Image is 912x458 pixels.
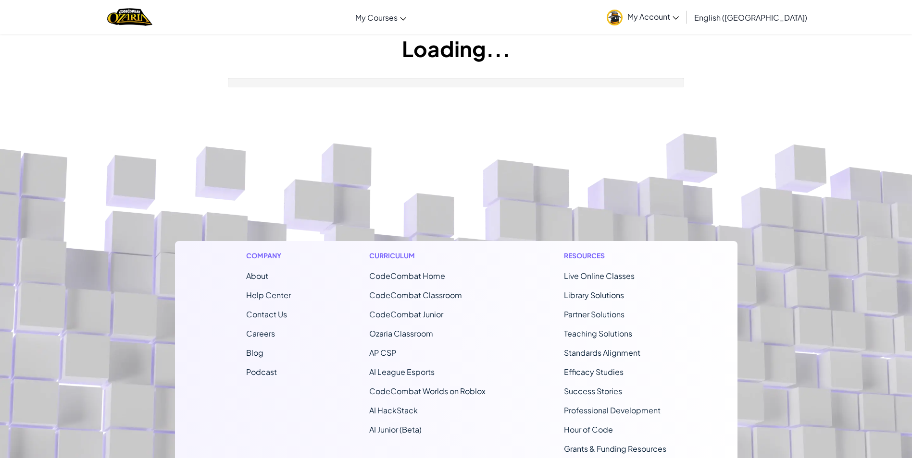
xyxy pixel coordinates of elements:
[564,386,622,396] a: Success Stories
[369,251,486,261] h1: Curriculum
[369,271,445,281] span: CodeCombat Home
[350,4,411,30] a: My Courses
[246,309,287,319] span: Contact Us
[564,444,666,454] a: Grants & Funding Resources
[246,348,263,358] a: Blog
[369,348,396,358] a: AP CSP
[607,10,623,25] img: avatar
[564,367,624,377] a: Efficacy Studies
[564,251,666,261] h1: Resources
[107,7,152,27] a: Ozaria by CodeCombat logo
[564,424,613,434] a: Hour of Code
[602,2,684,32] a: My Account
[246,328,275,338] a: Careers
[564,405,661,415] a: Professional Development
[564,348,640,358] a: Standards Alignment
[246,271,268,281] a: About
[627,12,679,22] span: My Account
[369,290,462,300] a: CodeCombat Classroom
[689,4,812,30] a: English ([GEOGRAPHIC_DATA])
[564,309,625,319] a: Partner Solutions
[355,12,398,23] span: My Courses
[564,271,635,281] a: Live Online Classes
[564,290,624,300] a: Library Solutions
[107,7,152,27] img: Home
[369,386,486,396] a: CodeCombat Worlds on Roblox
[694,12,807,23] span: English ([GEOGRAPHIC_DATA])
[369,424,422,434] a: AI Junior (Beta)
[246,367,277,377] a: Podcast
[369,309,443,319] a: CodeCombat Junior
[564,328,632,338] a: Teaching Solutions
[246,290,291,300] a: Help Center
[246,251,291,261] h1: Company
[369,405,418,415] a: AI HackStack
[369,367,435,377] a: AI League Esports
[369,328,433,338] a: Ozaria Classroom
